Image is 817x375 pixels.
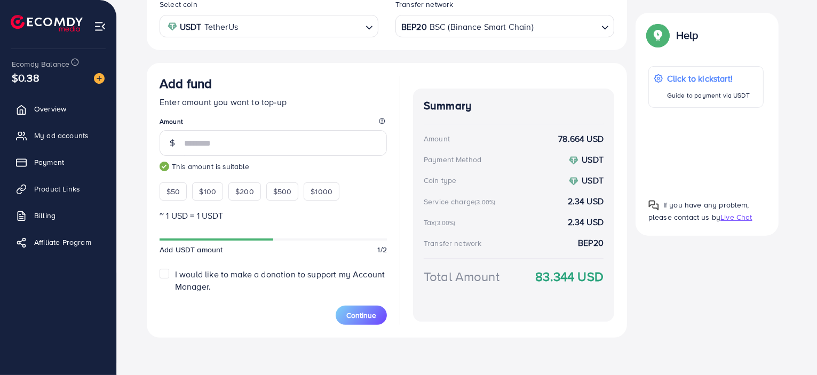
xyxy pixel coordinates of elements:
a: Billing [8,205,108,226]
input: Search for option [535,18,597,35]
p: Click to kickstart! [667,72,750,85]
span: My ad accounts [34,130,89,141]
h3: Add fund [160,76,212,91]
span: $500 [273,186,292,197]
span: Overview [34,103,66,114]
span: Affiliate Program [34,237,91,248]
div: Transfer network [424,238,482,249]
div: Service charge [424,196,498,207]
strong: BEP20 [401,19,427,35]
small: (3.00%) [435,219,455,227]
a: Overview [8,98,108,119]
span: Billing [34,210,55,221]
a: Payment [8,151,108,173]
img: coin [569,177,578,186]
strong: USDT [582,174,604,186]
div: Search for option [395,15,614,37]
img: Popup guide [648,200,659,211]
div: Total Amount [424,267,499,286]
span: $100 [199,186,216,197]
img: image [94,73,105,84]
div: Amount [424,133,450,144]
span: $50 [166,186,180,197]
strong: 83.344 USD [535,267,604,286]
div: Search for option [160,15,378,37]
strong: USDT [180,19,202,35]
strong: 78.664 USD [558,133,604,145]
legend: Amount [160,117,387,130]
small: This amount is suitable [160,161,387,172]
strong: USDT [582,154,604,165]
strong: 2.34 USD [568,216,604,228]
a: My ad accounts [8,125,108,146]
img: coin [569,156,578,165]
span: TetherUs [204,19,238,35]
span: If you have any problem, please contact us by [648,200,749,222]
span: $0.38 [12,70,39,85]
div: Tax [424,217,459,228]
span: Ecomdy Balance [12,59,69,69]
strong: BEP20 [578,237,604,249]
img: guide [160,162,169,171]
p: Enter amount you want to top-up [160,95,387,108]
p: Guide to payment via USDT [667,89,750,102]
span: I would like to make a donation to support my Account Manager. [175,268,385,292]
div: Coin type [424,175,456,186]
img: Popup guide [648,26,668,45]
small: (3.00%) [475,198,495,206]
span: BSC (Binance Smart Chain) [430,19,534,35]
a: Product Links [8,178,108,200]
div: Payment Method [424,154,481,165]
input: Search for option [241,18,361,35]
strong: 2.34 USD [568,195,604,208]
span: Live Chat [720,212,752,222]
img: coin [168,22,177,31]
span: Continue [346,310,376,321]
button: Continue [336,306,387,325]
h4: Summary [424,99,604,113]
span: Payment [34,157,64,167]
span: Product Links [34,183,80,194]
span: 1/2 [378,244,387,255]
img: menu [94,20,106,33]
span: Add USDT amount [160,244,223,255]
p: ~ 1 USD = 1 USDT [160,209,387,222]
a: Affiliate Program [8,232,108,253]
span: $1000 [311,186,332,197]
p: Help [676,29,699,42]
iframe: Chat [772,327,809,367]
img: logo [11,15,83,31]
span: $200 [235,186,254,197]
